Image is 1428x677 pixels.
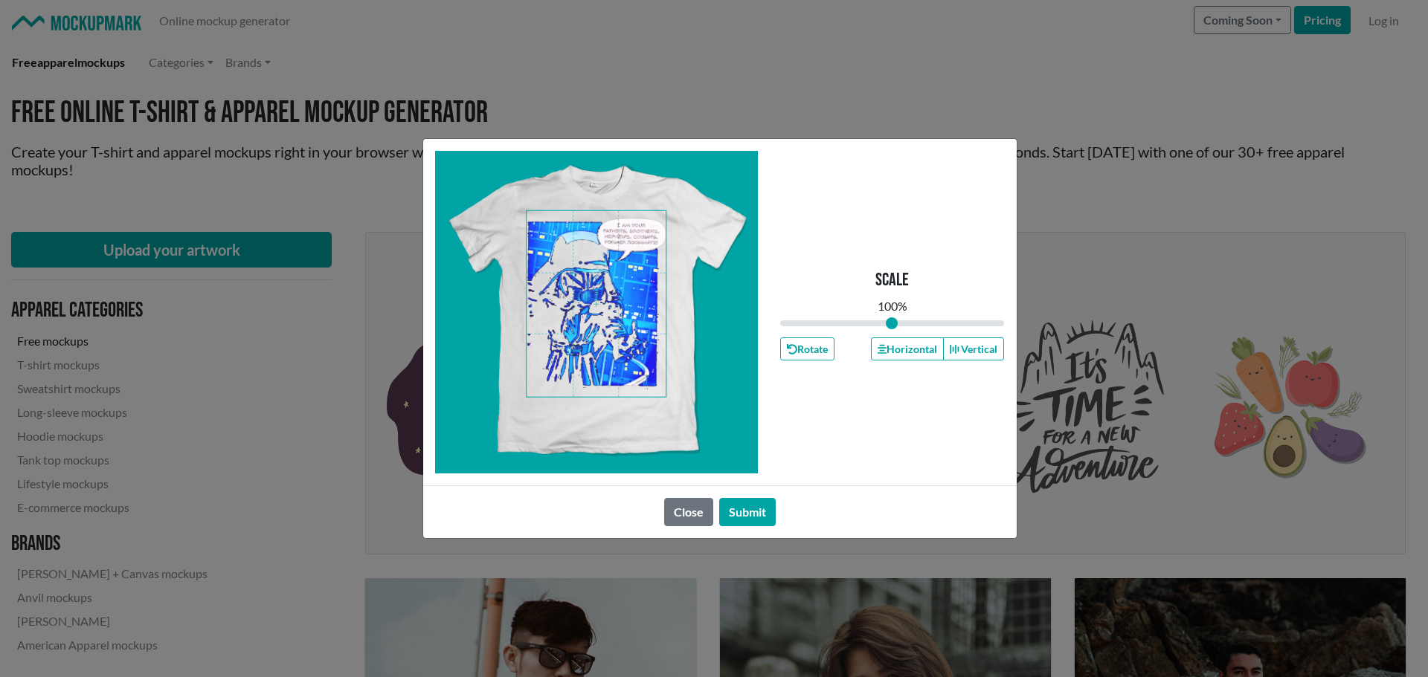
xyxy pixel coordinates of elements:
[878,297,907,315] div: 100 %
[943,337,1004,360] button: Vertical
[719,498,776,526] button: Submit
[871,337,944,360] button: Horizontal
[664,498,713,526] button: Close
[875,270,909,291] p: Scale
[780,337,834,360] button: Rotate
